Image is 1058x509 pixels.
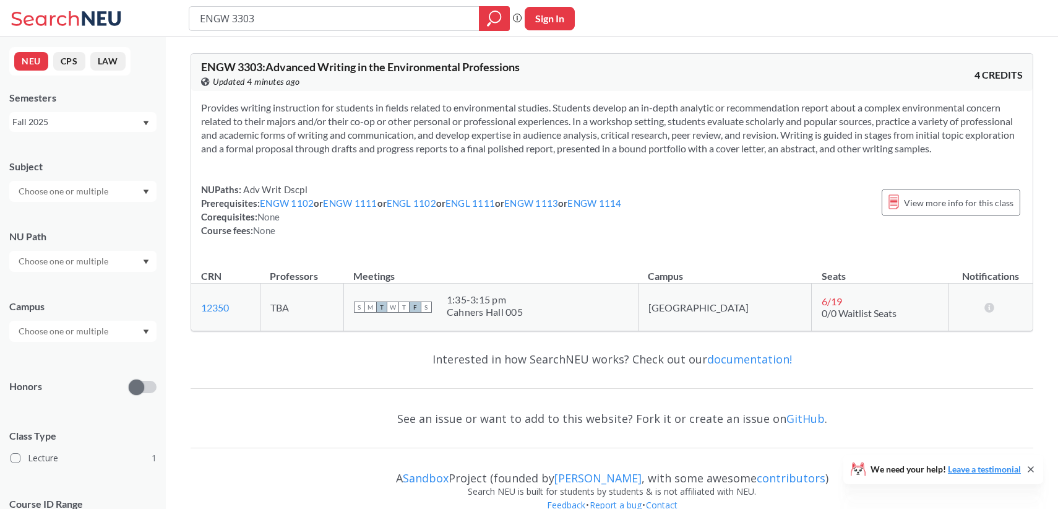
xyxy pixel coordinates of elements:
span: Adv Writ Dscpl [241,184,308,195]
span: T [376,302,387,313]
input: Choose one or multiple [12,254,116,269]
th: Notifications [948,257,1033,284]
a: [PERSON_NAME] [554,471,642,485]
div: Dropdown arrow [9,321,157,342]
a: GitHub [786,411,825,426]
a: ENGL 1111 [445,198,495,209]
th: Professors [260,257,343,284]
span: View more info for this class [904,195,1013,211]
span: Updated 4 minutes ago [213,75,300,89]
p: Honors [9,380,42,394]
span: None [253,225,275,236]
div: Dropdown arrow [9,181,157,202]
a: contributors [757,471,825,485]
div: magnifying glass [479,6,510,31]
span: 4 CREDITS [974,68,1023,82]
svg: Dropdown arrow [143,329,149,334]
div: A Project (founded by , with some awesome ) [191,460,1033,485]
a: Leave a testimonial [948,464,1021,474]
div: See an issue or want to add to this website? Fork it or create an issue on . [191,401,1033,437]
svg: Dropdown arrow [143,121,149,126]
button: NEU [14,52,48,71]
section: Provides writing instruction for students in fields related to environmental studies. Students de... [201,101,1023,155]
input: Choose one or multiple [12,184,116,199]
a: ENGW 1113 [504,198,558,209]
div: Semesters [9,91,157,105]
span: 0/0 Waitlist Seats [822,307,897,319]
label: Lecture [11,450,157,466]
div: Cahners Hall 005 [447,306,523,318]
a: ENGW 1111 [323,198,377,209]
div: Search NEU is built for students by students & is not affiliated with NEU. [191,485,1033,498]
button: Sign In [525,7,575,30]
th: Meetings [343,257,638,284]
svg: Dropdown arrow [143,259,149,264]
td: [GEOGRAPHIC_DATA] [638,284,811,331]
input: Class, professor, course number, "phrase" [199,8,470,29]
div: Subject [9,160,157,173]
td: TBA [260,284,343,331]
span: S [354,302,365,313]
span: S [421,302,432,313]
div: Fall 2025 [12,115,142,129]
div: NUPaths: Prerequisites: or or or or or Corequisites: Course fees: [201,183,622,237]
input: Choose one or multiple [12,324,116,339]
a: 12350 [201,302,229,313]
div: Interested in how SearchNEU works? Check out our [191,341,1033,377]
span: 1 [152,451,157,465]
div: NU Path [9,230,157,243]
span: We need your help! [871,465,1021,474]
span: W [387,302,398,313]
div: CRN [201,269,221,283]
a: documentation! [707,352,792,367]
div: Fall 2025Dropdown arrow [9,112,157,132]
button: CPS [53,52,85,71]
span: T [398,302,410,313]
div: Dropdown arrow [9,251,157,272]
button: LAW [90,52,126,71]
span: M [365,302,376,313]
span: F [410,302,421,313]
span: ENGW 3303 : Advanced Writing in the Environmental Professions [201,60,520,74]
svg: magnifying glass [487,10,502,27]
div: Campus [9,300,157,313]
a: ENGW 1114 [567,198,621,209]
a: Sandbox [403,471,449,485]
a: ENGW 1102 [260,198,314,209]
th: Seats [812,257,948,284]
svg: Dropdown arrow [143,189,149,194]
span: 6 / 19 [822,295,842,307]
span: None [257,211,280,222]
span: Class Type [9,429,157,443]
a: ENGL 1102 [387,198,436,209]
th: Campus [638,257,811,284]
div: 1:35 - 3:15 pm [447,294,523,306]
